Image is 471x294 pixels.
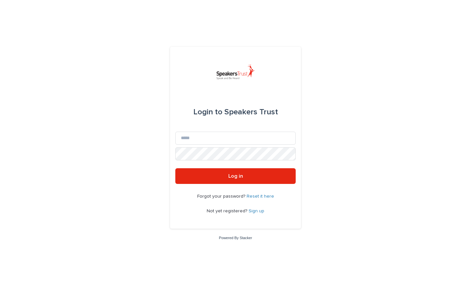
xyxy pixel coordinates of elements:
[214,62,257,82] img: UVamC7uQTJC0k9vuxGLS
[197,194,247,199] span: Forgot your password?
[175,168,296,184] button: Log in
[193,108,222,116] span: Login to
[228,173,243,179] span: Log in
[249,209,264,213] a: Sign up
[193,103,278,121] div: Speakers Trust
[219,236,252,240] a: Powered By Stacker
[207,209,249,213] span: Not yet registered?
[247,194,274,199] a: Reset it here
